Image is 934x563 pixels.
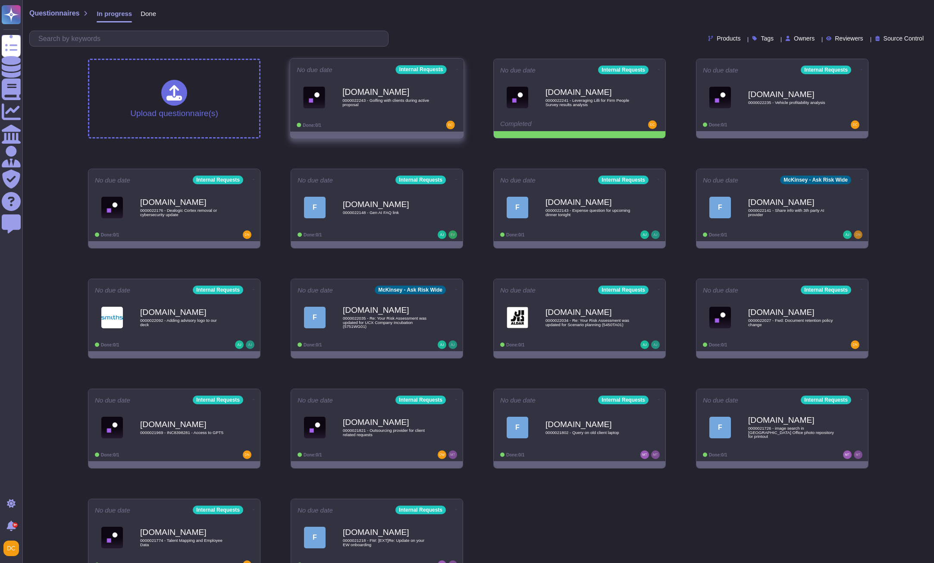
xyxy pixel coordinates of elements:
[101,453,119,457] span: Done: 0/1
[748,308,834,316] b: [DOMAIN_NAME]
[343,200,429,208] b: [DOMAIN_NAME]
[298,177,333,183] span: No due date
[246,340,254,349] img: user
[342,88,429,96] b: [DOMAIN_NAME]
[598,66,649,74] div: Internal Requests
[140,198,226,206] b: [DOMAIN_NAME]
[95,287,130,293] span: No due date
[375,286,446,294] div: McKinsey - Ask Risk Wide
[243,450,251,459] img: user
[500,67,536,73] span: No due date
[598,176,649,184] div: Internal Requests
[884,35,924,41] span: Source Control
[395,396,446,404] div: Internal Requests
[545,431,632,435] span: 0000021802 - Query on old client laptop
[703,287,738,293] span: No due date
[545,98,632,107] span: 0000022241 - Leveraging Lilli for Firm People Survey results analysis
[396,65,447,74] div: Internal Requests
[95,177,130,183] span: No due date
[843,230,852,239] img: user
[843,450,852,459] img: user
[304,197,326,218] div: F
[801,286,851,294] div: Internal Requests
[101,343,119,347] span: Done: 0/1
[101,527,123,548] img: Logo
[140,308,226,316] b: [DOMAIN_NAME]
[640,340,649,349] img: user
[651,340,660,349] img: user
[101,233,119,237] span: Done: 0/1
[709,417,731,438] div: F
[446,121,455,129] img: user
[801,396,851,404] div: Internal Requests
[507,417,528,438] div: F
[243,230,251,239] img: user
[95,507,130,513] span: No due date
[140,538,226,547] span: 0000021774 - Talent Mapping and Employee Data
[709,233,727,237] span: Done: 0/1
[854,450,862,459] img: user
[748,416,834,424] b: [DOMAIN_NAME]
[648,120,657,129] img: user
[780,176,851,184] div: McKinsey - Ask Risk Wide
[193,286,243,294] div: Internal Requests
[854,230,862,239] img: user
[545,208,632,217] span: 0000022143 - Expense question for upcoming dinner tonight
[130,80,218,117] div: Upload questionnaire(s)
[34,31,388,46] input: Search by keywords
[500,287,536,293] span: No due date
[343,528,429,536] b: [DOMAIN_NAME]
[835,35,863,41] span: Reviewers
[545,88,632,96] b: [DOMAIN_NAME]
[507,197,528,218] div: F
[395,176,446,184] div: Internal Requests
[343,211,429,215] span: 0000022148 - Gen AI FAQ link
[545,308,632,316] b: [DOMAIN_NAME]
[748,208,834,217] span: 0000022141 - Share info with 3th party AI provider
[438,340,446,349] img: user
[640,450,649,459] img: user
[303,123,321,127] span: Done: 0/1
[545,420,632,428] b: [DOMAIN_NAME]
[506,453,524,457] span: Done: 0/1
[851,340,859,349] img: user
[2,539,25,558] button: user
[304,527,326,548] div: F
[709,307,731,328] img: Logo
[500,397,536,403] span: No due date
[343,316,429,329] span: 0000022035 - Re: Your Risk Assessment was updated for UCX Company Incubation (5751WG01)
[748,198,834,206] b: [DOMAIN_NAME]
[801,66,851,74] div: Internal Requests
[507,87,528,108] img: Logo
[140,420,226,428] b: [DOMAIN_NAME]
[101,417,123,438] img: Logo
[794,35,815,41] span: Owners
[140,318,226,327] span: 0000022092 - Adding advisory logo to our deck
[343,428,429,437] span: 0000021821 - Outsourcing provider for client related requests
[703,177,738,183] span: No due date
[342,98,429,107] span: 0000022243 - Golfing with clients during active proposal
[438,230,446,239] img: user
[101,197,123,218] img: Logo
[748,318,834,327] span: 0000022027 - Fwd: Document retention policy change
[29,10,79,17] span: Questionnaires
[343,306,429,314] b: [DOMAIN_NAME]
[140,208,226,217] span: 0000022176 - Dealogic Cortex removal or cybersecurity update
[748,101,834,105] span: 0000022235 - Vehicle profitability analysis
[3,541,19,556] img: user
[545,318,632,327] span: 0000022034 - Re: Your Risk Assessment was updated for Scenario planning (5450TA01)
[298,507,333,513] span: No due date
[703,397,738,403] span: No due date
[303,86,325,108] img: Logo
[709,123,727,127] span: Done: 0/1
[651,450,660,459] img: user
[193,176,243,184] div: Internal Requests
[304,343,322,347] span: Done: 0/1
[448,450,457,459] img: user
[141,10,156,17] span: Done
[448,230,457,239] img: user
[304,417,326,438] img: Logo
[598,286,649,294] div: Internal Requests
[709,87,731,108] img: Logo
[304,453,322,457] span: Done: 0/1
